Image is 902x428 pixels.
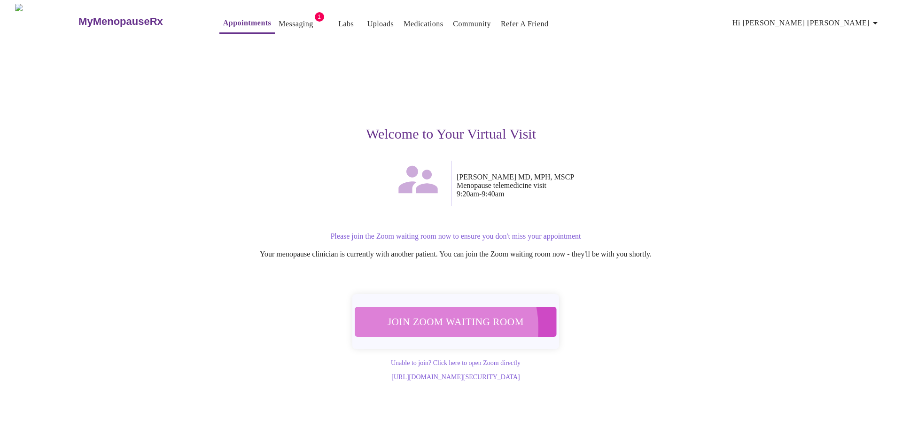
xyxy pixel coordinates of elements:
[364,15,398,33] button: Uploads
[279,17,313,31] a: Messaging
[223,16,271,30] a: Appointments
[363,312,549,331] span: Join Zoom Waiting Room
[315,12,324,22] span: 1
[391,374,520,381] a: [URL][DOMAIN_NAME][SECURITY_DATA]
[453,17,491,31] a: Community
[729,14,885,32] button: Hi [PERSON_NAME] [PERSON_NAME]
[162,126,740,142] h3: Welcome to Your Virtual Visit
[219,14,275,34] button: Appointments
[367,17,394,31] a: Uploads
[350,306,561,337] button: Join Zoom Waiting Room
[732,16,881,30] span: Hi [PERSON_NAME] [PERSON_NAME]
[457,173,740,198] p: [PERSON_NAME] MD, MPH, MSCP Menopause telemedicine visit 9:20am - 9:40am
[78,16,163,28] h3: MyMenopauseRx
[449,15,495,33] button: Community
[78,5,201,38] a: MyMenopauseRx
[331,15,361,33] button: Labs
[400,15,447,33] button: Medications
[501,17,549,31] a: Refer a Friend
[171,232,740,241] p: Please join the Zoom waiting room now to ensure you don't miss your appointment
[497,15,552,33] button: Refer a Friend
[15,4,78,39] img: MyMenopauseRx Logo
[338,17,354,31] a: Labs
[171,250,740,258] p: Your menopause clinician is currently with another patient. You can join the Zoom waiting room no...
[275,15,317,33] button: Messaging
[391,359,521,366] a: Unable to join? Click here to open Zoom directly
[404,17,443,31] a: Medications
